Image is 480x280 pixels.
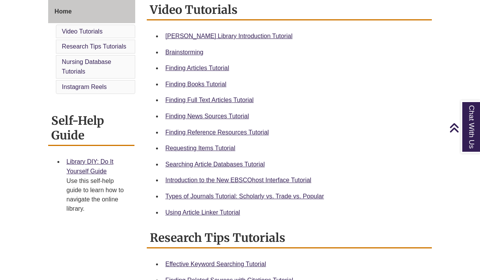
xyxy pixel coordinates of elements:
span: Home [55,8,72,15]
a: Research Tips Tutorials [62,43,126,50]
div: Use this self-help guide to learn how to navigate the online library. [67,176,129,213]
a: Nursing Database Tutorials [62,59,111,75]
a: Brainstorming [165,49,203,55]
h2: Self-Help Guide [48,111,135,146]
a: Instagram Reels [62,84,107,90]
a: Searching Article Databases Tutorial [165,161,265,168]
a: Types of Journals Tutorial: Scholarly vs. Trade vs. Popular [165,193,324,200]
a: Finding Books Tutorial [165,81,226,87]
a: Finding Reference Resources Tutorial [165,129,269,136]
a: Requesting Items Tutorial [165,145,235,151]
a: Using Article Linker Tutorial [165,209,240,216]
a: Library DIY: Do It Yourself Guide [67,158,114,175]
a: Finding Articles Tutorial [165,65,229,71]
a: [PERSON_NAME] Library Introduction Tutorial [165,33,292,39]
a: Finding News Sources Tutorial [165,113,249,119]
h2: Research Tips Tutorials [147,228,432,248]
a: Back to Top [449,122,478,133]
a: Video Tutorials [62,28,103,35]
a: Finding Full Text Articles Tutorial [165,97,253,103]
a: Introduction to the New EBSCOhost Interface Tutorial [165,177,311,183]
a: Effective Keyword Searching Tutorial [165,261,266,267]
